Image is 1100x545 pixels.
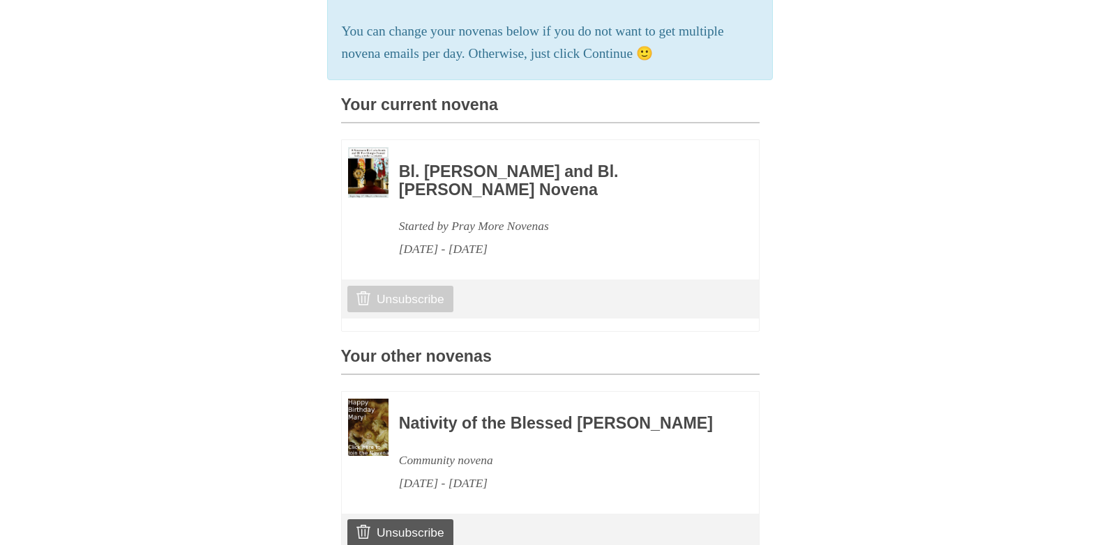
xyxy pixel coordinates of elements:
[399,163,721,199] h3: Bl. [PERSON_NAME] and Bl. [PERSON_NAME] Novena
[399,449,721,472] div: Community novena
[342,20,759,66] p: You can change your novenas below if you do not want to get multiple novena emails per day. Other...
[341,96,760,123] h3: Your current novena
[399,215,721,238] div: Started by Pray More Novenas
[348,399,389,456] img: Novena image
[348,147,389,198] img: Novena image
[347,286,453,312] a: Unsubscribe
[341,348,760,375] h3: Your other novenas
[399,415,721,433] h3: Nativity of the Blessed [PERSON_NAME]
[399,238,721,261] div: [DATE] - [DATE]
[399,472,721,495] div: [DATE] - [DATE]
